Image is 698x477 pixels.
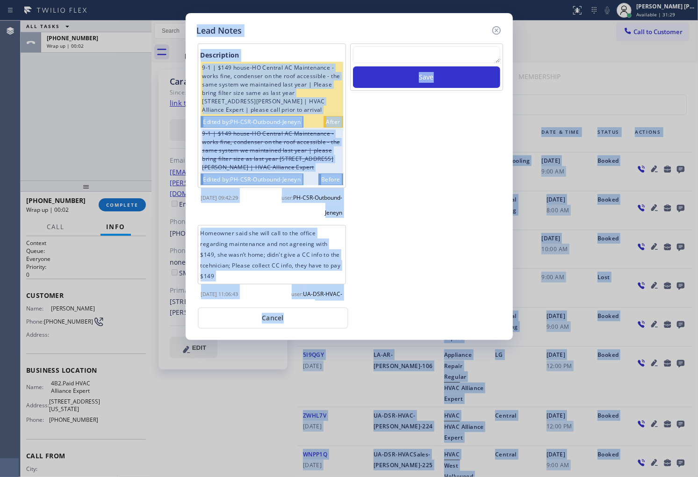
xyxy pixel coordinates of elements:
[201,62,343,116] div: 9-1 | $149 house-HO Central AC Maintenance - works fine, condenser on the roof accessible - the s...
[197,24,242,37] h5: Lead Notes
[201,128,343,173] div: 9-1 | $149 house-HO Central AC Maintenance - works fine, condenser on the roof accessible - the s...
[201,194,238,201] span: [DATE] 09:42:29
[282,194,294,201] span: user:
[201,116,304,128] div: Edited by: PH-CSR-Outbound-Jeneyn
[294,194,343,217] span: PH-CSR-Outbound-Jeneyn
[303,290,343,313] span: UA-DSR-HVAC-Grace-229
[198,225,346,284] div: Homeowner said she will call to the office regarding maintenance and not agreeing with $149, she ...
[318,173,343,185] div: Before
[324,116,343,128] div: After
[201,49,343,62] div: Description
[201,173,304,185] div: Edited by: PH-CSR-Outbound-Jeneyn
[198,307,348,329] button: Cancel
[292,290,303,297] span: user:
[353,66,500,88] button: Save
[201,290,238,297] span: [DATE] 11:06:43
